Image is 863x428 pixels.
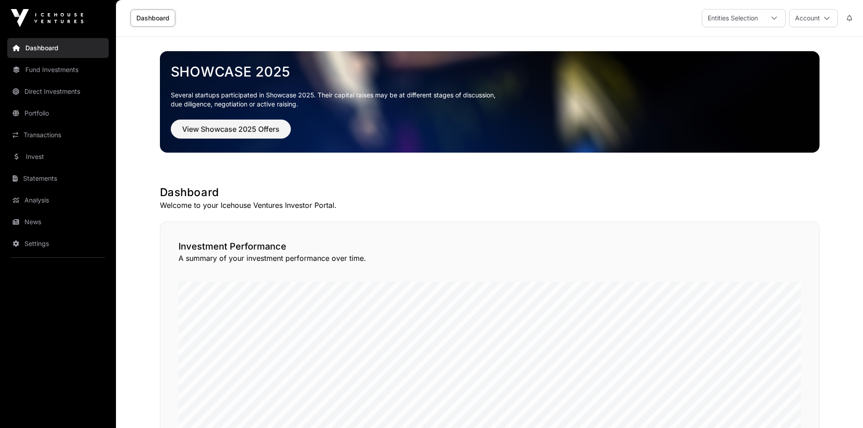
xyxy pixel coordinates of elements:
p: Welcome to your Icehouse Ventures Investor Portal. [160,200,820,211]
a: View Showcase 2025 Offers [171,129,291,138]
a: Showcase 2025 [171,63,809,80]
h2: Investment Performance [178,240,801,253]
div: Entities Selection [702,10,763,27]
a: Direct Investments [7,82,109,101]
p: A summary of your investment performance over time. [178,253,801,264]
a: Analysis [7,190,109,210]
p: Several startups participated in Showcase 2025. Their capital raises may be at different stages o... [171,91,809,109]
a: Portfolio [7,103,109,123]
img: Icehouse Ventures Logo [11,9,83,27]
iframe: Chat Widget [818,385,863,428]
a: Invest [7,147,109,167]
a: Fund Investments [7,60,109,80]
button: View Showcase 2025 Offers [171,120,291,139]
a: Transactions [7,125,109,145]
a: Statements [7,168,109,188]
a: Settings [7,234,109,254]
a: Dashboard [130,10,175,27]
img: Showcase 2025 [160,51,820,153]
button: Account [789,9,838,27]
a: News [7,212,109,232]
h1: Dashboard [160,185,820,200]
a: Dashboard [7,38,109,58]
span: View Showcase 2025 Offers [182,124,280,135]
